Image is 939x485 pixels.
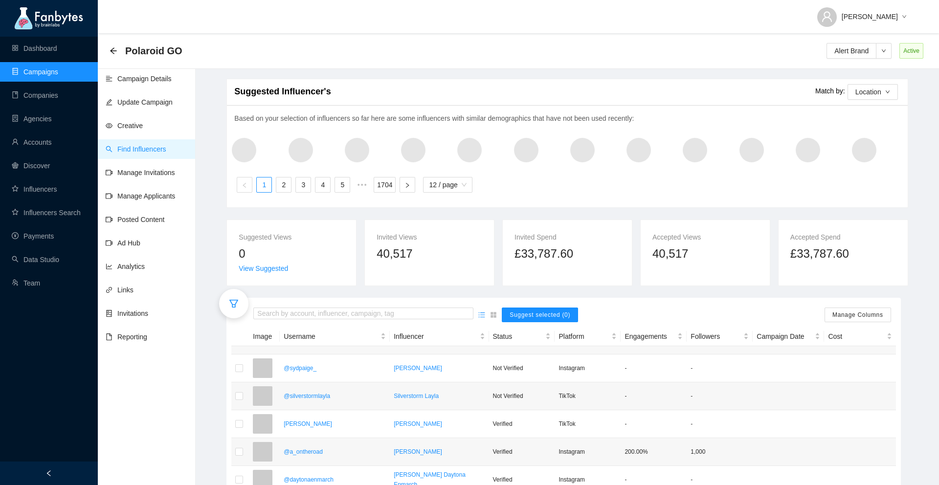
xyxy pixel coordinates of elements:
[106,309,148,317] a: hddInvitations
[284,391,386,401] a: @silverstormlayla
[899,43,923,59] span: Active
[559,447,617,457] p: Instagram
[876,43,892,59] button: down
[827,43,876,59] button: Alert Brand
[652,247,688,260] span: 40,517
[514,244,573,263] span: £33,787.60
[625,363,683,373] p: -
[12,185,57,193] a: starInfluencers
[12,279,40,287] a: usergroup-addTeam
[902,14,907,20] span: down
[12,162,50,170] a: radar-chartDiscover
[276,177,291,193] li: 2
[790,232,896,242] div: Accepted Spend
[354,177,370,193] span: •••
[394,391,485,401] a: Silverstorm Layla
[106,333,147,341] a: fileReporting
[691,447,749,457] p: 1,000
[429,177,466,192] span: 12 / page
[249,327,280,346] th: Image
[106,122,143,130] a: eyeCreative
[489,327,555,346] th: Status
[394,419,485,429] a: [PERSON_NAME]
[335,177,350,193] li: 5
[12,232,54,240] a: pay-circlePayments
[691,475,749,485] p: -
[828,331,884,342] span: Cost
[559,391,617,401] p: TikTok
[842,11,898,22] span: [PERSON_NAME]
[106,216,165,223] a: video-cameraPosted Content
[12,44,57,52] a: appstoreDashboard
[106,98,173,106] a: editUpdate Campaign
[374,177,396,193] li: 1704
[227,106,907,131] p: Based on your selection of influencers so far here are some influencers with similar demographics...
[555,327,621,346] th: Platform
[315,177,331,193] li: 4
[394,363,485,373] a: [PERSON_NAME]
[876,48,891,53] span: down
[691,331,741,342] span: Followers
[12,256,59,264] a: searchData Studio
[256,177,272,193] li: 1
[821,11,833,22] span: user
[284,331,379,342] span: Username
[106,169,175,176] a: video-cameraManage Invitations
[239,263,344,274] div: View Suggested
[276,177,291,192] a: 2
[284,447,386,457] p: @a_ontheroad
[493,391,551,401] p: Not Verified
[394,331,477,342] span: Influencer
[125,43,182,59] span: Polaroid GO
[110,47,117,55] span: arrow-left
[237,177,252,193] li: Previous Page
[824,327,895,346] th: Cost
[12,91,58,99] a: bookCompanies
[493,419,551,429] p: Verified
[493,363,551,373] p: Not Verified
[229,299,239,309] span: filter
[106,239,140,247] a: video-cameraAd Hub
[394,447,485,457] a: [PERSON_NAME]
[12,138,52,146] a: userAccounts
[45,470,52,477] span: left
[295,177,311,193] li: 3
[625,419,683,429] p: -
[559,331,609,342] span: Platform
[280,327,390,346] th: Username
[825,308,891,322] button: Manage Columns
[753,327,824,346] th: Campaign Date
[691,391,749,401] p: -
[757,331,813,342] span: Campaign Date
[106,145,166,153] a: searchFind Influencers
[815,84,845,98] p: Match by:
[284,475,386,485] a: @daytonaenmarch
[848,84,898,100] button: Locationdown
[559,419,617,429] p: TikTok
[400,177,415,193] button: right
[691,363,749,373] p: -
[296,177,311,192] a: 3
[832,311,883,319] span: Manage Columns
[790,244,849,263] span: £33,787.60
[239,247,245,260] span: 0
[625,447,683,457] p: 200.00%
[227,84,338,96] p: Suggested Influencer's
[12,209,81,217] a: starInfluencers Search
[377,232,482,242] div: Invited Views
[390,327,489,346] th: Influencer
[423,177,472,193] div: Page Size
[652,232,758,242] div: Accepted Views
[493,475,551,485] p: Verified
[106,75,172,83] a: align-leftCampaign Details
[237,177,252,193] button: left
[106,192,175,200] a: video-cameraManage Applicants
[493,447,551,457] p: Verified
[284,419,386,429] a: [PERSON_NAME]
[625,391,683,401] p: -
